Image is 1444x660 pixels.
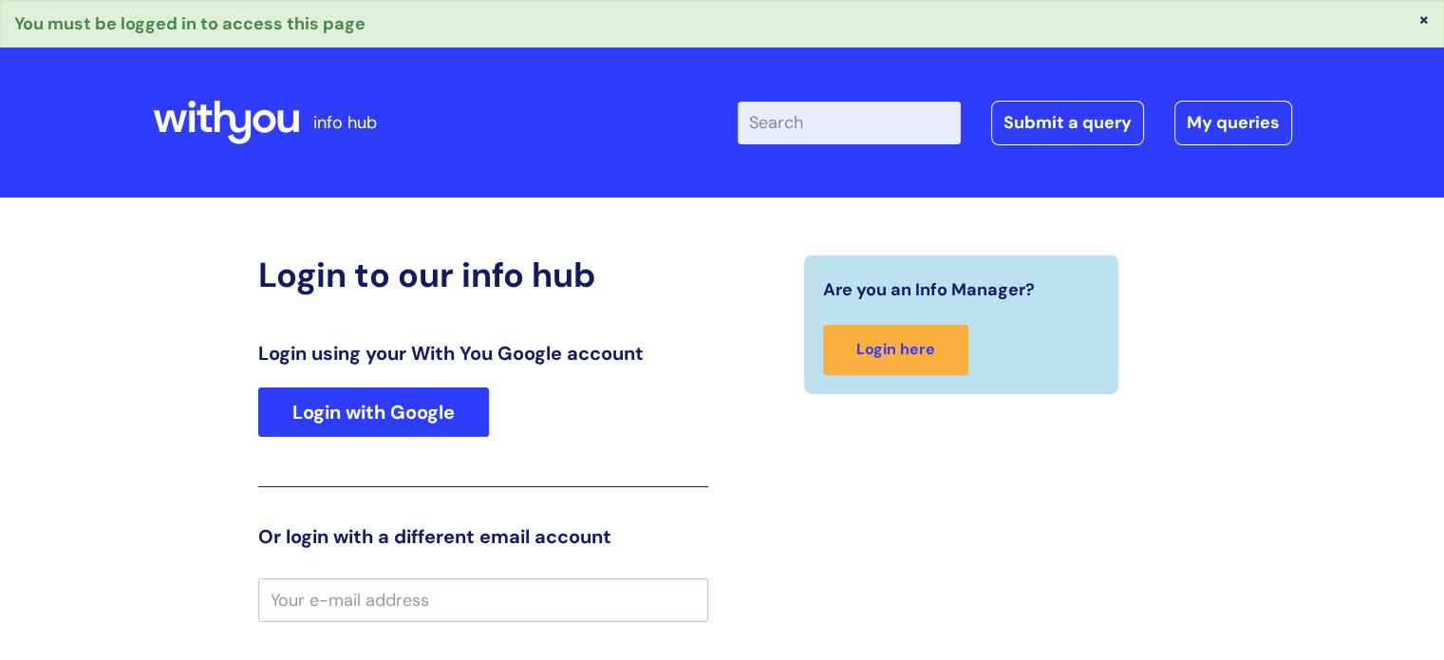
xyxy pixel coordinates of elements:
a: Login with Google [258,387,489,437]
h3: Login using your With You Google account [258,342,708,365]
a: My queries [1174,101,1292,144]
button: × [1418,10,1430,28]
input: Search [738,102,961,143]
h2: Login to our info hub [258,255,708,295]
input: Your e-mail address [258,578,708,622]
a: Login here [823,325,968,375]
p: info hub [313,107,377,138]
span: Are you an Info Manager? [823,274,1035,305]
h3: Or login with a different email account [258,525,708,548]
a: Submit a query [991,101,1144,144]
